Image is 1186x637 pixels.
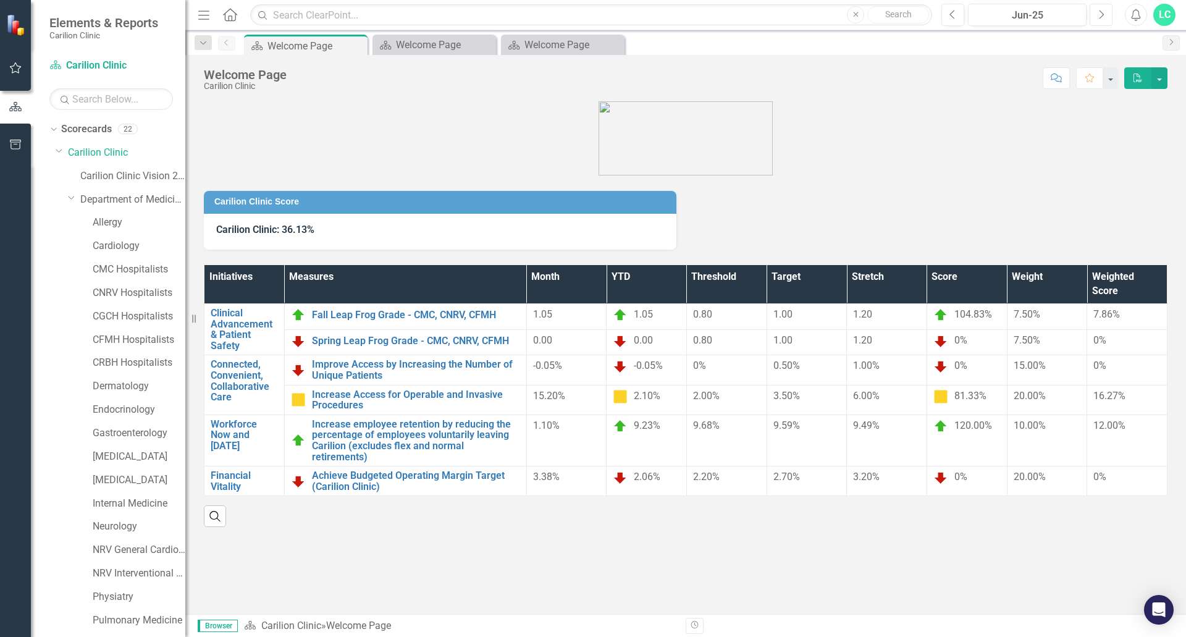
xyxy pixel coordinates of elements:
[853,471,880,483] span: 3.20%
[250,4,932,26] input: Search ClearPoint...
[933,389,948,404] img: Caution
[693,360,706,371] span: 0%
[312,359,520,381] a: Improve Access by Increasing the Number of Unique Patients
[933,419,948,434] img: On Target
[853,390,880,402] span: 6.00%
[533,334,552,346] span: 0.00
[93,590,185,604] a: Physiatry
[773,471,800,483] span: 2.70%
[968,4,1087,26] button: Jun-25
[211,470,278,492] a: Financial Vitality
[93,379,185,394] a: Dermatology
[80,193,185,207] a: Department of Medicine
[312,310,520,321] a: Fall Leap Frog Grade - CMC, CNRV, CFMH
[204,82,287,91] div: Carilion Clinic
[93,543,185,557] a: NRV General Cardiology
[312,335,520,347] a: Spring Leap Frog Grade - CMC, CNRV, CFMH
[214,197,670,206] h3: Carilion Clinic Score
[216,224,314,235] span: Carilion Clinic: 36.13%
[773,390,800,402] span: 3.50%
[93,403,185,417] a: Endocrinology
[613,334,628,348] img: Below Plan
[1093,334,1106,346] span: 0%
[1014,334,1040,346] span: 7.50%
[599,101,773,175] img: carilion%20clinic%20logo%202.0.png
[1014,360,1046,371] span: 15.00%
[267,38,364,54] div: Welcome Page
[634,471,660,483] span: 2.06%
[853,420,880,431] span: 9.49%
[533,308,552,320] span: 1.05
[933,359,948,374] img: Below Plan
[49,88,173,110] input: Search Below...
[291,363,306,378] img: Below Plan
[634,390,660,402] span: 2.10%
[1093,308,1120,320] span: 7.86%
[61,122,112,137] a: Scorecards
[613,359,628,374] img: Below Plan
[244,619,676,633] div: »
[291,433,306,448] img: On Target
[312,419,520,462] a: Increase employee retention by reducing the percentage of employees voluntarily leaving Carilion ...
[853,334,872,346] span: 1.20
[204,68,287,82] div: Welcome Page
[613,470,628,485] img: Below Plan
[1093,360,1106,371] span: 0%
[93,310,185,324] a: CGCH Hospitalists
[773,308,793,320] span: 1.00
[634,420,660,431] span: 9.23%
[93,520,185,534] a: Neurology
[853,360,880,371] span: 1.00%
[261,620,321,631] a: Carilion Clinic
[93,356,185,370] a: CRBH Hospitalists
[49,15,158,30] span: Elements & Reports
[613,419,628,434] img: On Target
[1093,471,1106,483] span: 0%
[93,426,185,441] a: Gastroenterology
[1014,390,1046,402] span: 20.00%
[118,124,138,135] div: 22
[49,30,158,40] small: Carilion Clinic
[93,450,185,464] a: [MEDICAL_DATA]
[693,420,720,431] span: 9.68%
[1093,420,1125,431] span: 12.00%
[773,360,800,371] span: 0.50%
[954,360,967,372] span: 0%
[312,389,520,411] a: Increase Access for Operable and Invasive Procedures
[954,390,986,402] span: 81.33%
[312,470,520,492] a: Achieve Budgeted Operating Margin Target (Carilion Clinic)
[93,263,185,277] a: CMC Hospitalists
[291,392,306,407] img: Caution
[396,37,493,53] div: Welcome Page
[376,37,493,53] a: Welcome Page
[93,497,185,511] a: Internal Medicine
[6,14,28,36] img: ClearPoint Strategy
[533,471,560,483] span: 3.38%
[933,470,948,485] img: Below Plan
[613,389,628,404] img: Caution
[1144,595,1174,625] div: Open Intercom Messenger
[773,420,800,431] span: 9.59%
[80,169,185,184] a: Carilion Clinic Vision 2025 Scorecard
[867,6,929,23] button: Search
[93,473,185,487] a: [MEDICAL_DATA]
[634,308,653,320] span: 1.05
[93,216,185,230] a: Allergy
[1014,471,1046,483] span: 20.00%
[634,334,653,346] span: 0.00
[93,286,185,300] a: CNRV Hospitalists
[693,334,712,346] span: 0.80
[211,359,278,402] a: Connected, Convenient, Collaborative Care
[885,9,912,19] span: Search
[693,390,720,402] span: 2.00%
[533,360,562,371] span: -0.05%
[291,334,306,348] img: Below Plan
[198,620,238,632] span: Browser
[1014,308,1040,320] span: 7.50%
[693,471,720,483] span: 2.20%
[1153,4,1175,26] button: LC
[326,620,391,631] div: Welcome Page
[1014,420,1046,431] span: 10.00%
[853,308,872,320] span: 1.20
